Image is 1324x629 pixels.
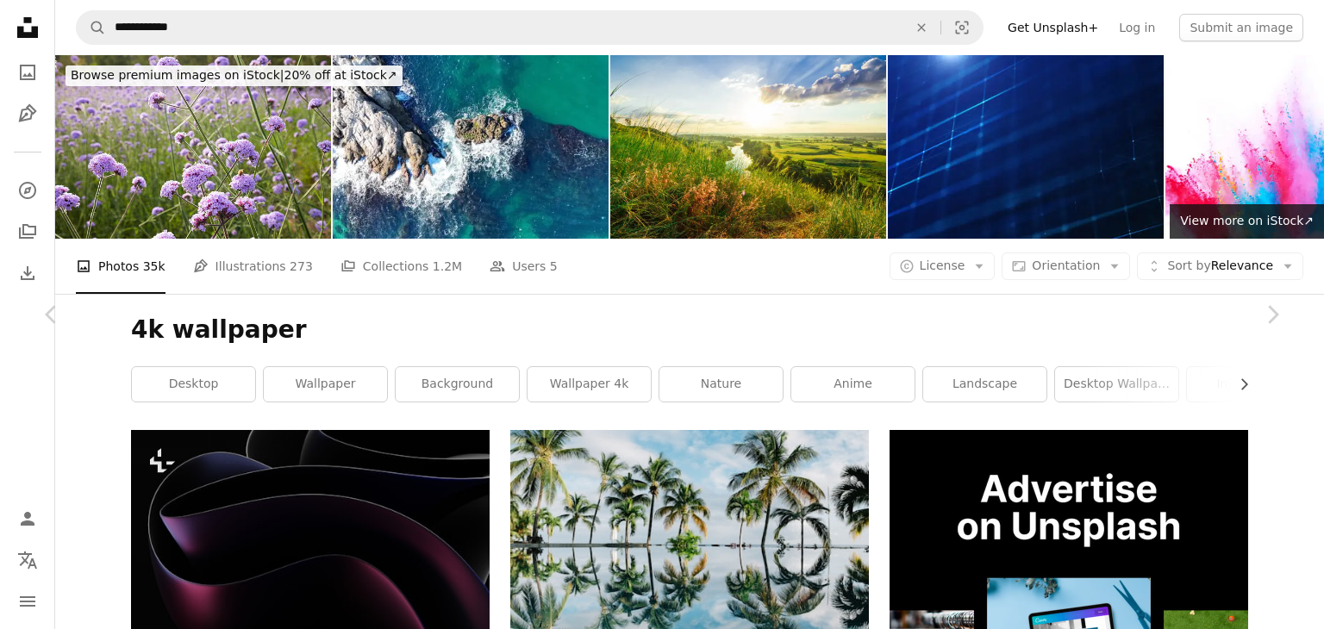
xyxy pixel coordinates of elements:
[1002,252,1130,280] button: Orientation
[510,538,869,553] a: water reflection of coconut palm trees
[131,541,490,557] a: a black and purple abstract background with curves
[193,239,313,294] a: Illustrations 273
[1167,258,1210,272] span: Sort by
[55,55,331,239] img: Purple verbena in the garden
[791,367,915,402] a: anime
[1187,367,1310,402] a: inspiration
[1055,367,1178,402] a: desktop wallpaper
[131,314,1248,346] h1: 4k wallpaper
[1032,258,1100,272] span: Orientation
[997,14,1109,41] a: Get Unsplash+
[77,11,106,44] button: Search Unsplash
[10,55,45,90] a: Photos
[1109,14,1165,41] a: Log in
[490,239,558,294] a: Users 5
[902,11,940,44] button: Clear
[433,257,462,276] span: 1.2M
[528,367,651,402] a: wallpaper 4k
[333,55,609,239] img: Where Sea Meets Stone: Aerial Shots of Waves Crashing with Power and Grace
[610,55,886,239] img: A beautiful valley with a river, blue sky with large clouds and bright sun. Aerial
[1170,204,1324,239] a: View more on iStock↗
[1179,14,1303,41] button: Submit an image
[550,257,558,276] span: 5
[132,367,255,402] a: desktop
[264,367,387,402] a: wallpaper
[55,55,413,97] a: Browse premium images on iStock|20% off at iStock↗
[1137,252,1303,280] button: Sort byRelevance
[941,11,983,44] button: Visual search
[1221,232,1324,397] a: Next
[290,257,313,276] span: 273
[10,543,45,577] button: Language
[396,367,519,402] a: background
[10,501,45,536] a: Log in / Sign up
[923,367,1046,402] a: landscape
[1180,214,1314,227] span: View more on iStock ↗
[10,173,45,208] a: Explore
[340,239,462,294] a: Collections 1.2M
[10,584,45,619] button: Menu
[920,258,965,272] span: License
[66,65,403,86] div: 20% off at iStock ↗
[76,10,984,45] form: Find visuals sitewide
[659,367,783,402] a: nature
[71,68,284,82] span: Browse premium images on iStock |
[888,55,1164,239] img: 4K Digital Cyberspace with Particles and Digital Data Network Connections. High Speed Connection ...
[10,97,45,131] a: Illustrations
[10,215,45,249] a: Collections
[1167,258,1273,275] span: Relevance
[890,252,996,280] button: License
